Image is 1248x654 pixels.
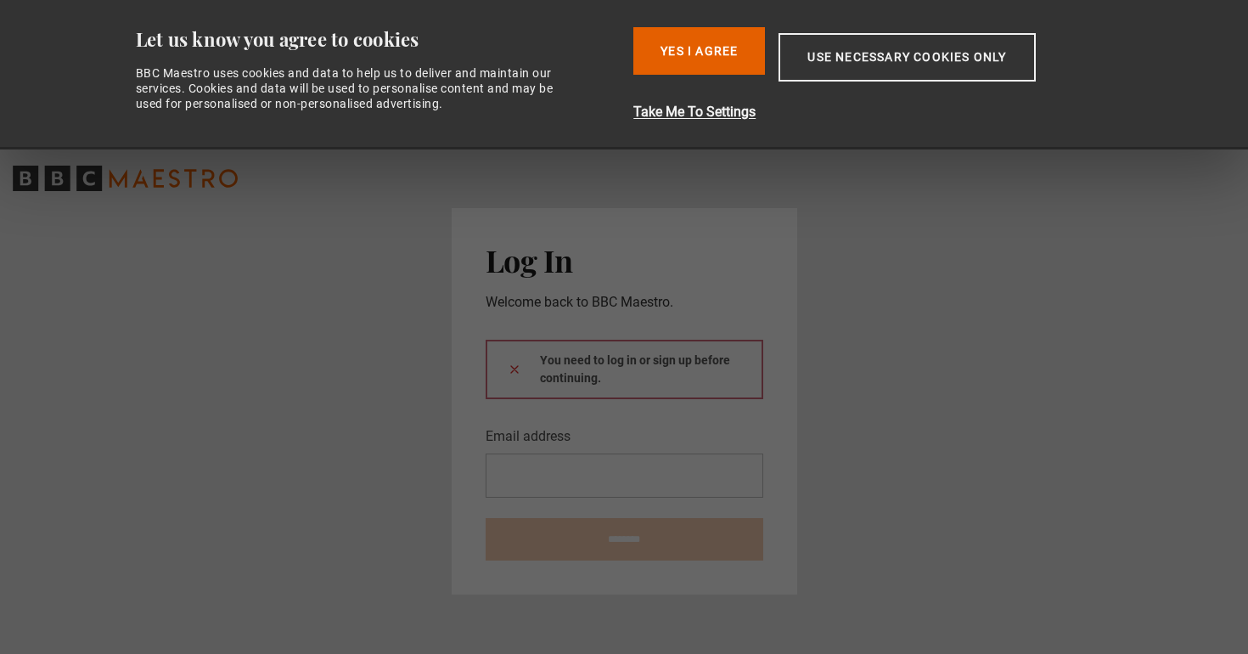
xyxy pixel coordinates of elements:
[486,340,763,399] div: You need to log in or sign up before continuing.
[486,242,763,278] h2: Log In
[633,102,1125,122] button: Take Me To Settings
[136,27,621,52] div: Let us know you agree to cookies
[486,426,571,447] label: Email address
[779,33,1035,82] button: Use necessary cookies only
[136,65,572,112] div: BBC Maestro uses cookies and data to help us to deliver and maintain our services. Cookies and da...
[13,166,238,191] svg: BBC Maestro
[486,292,763,313] p: Welcome back to BBC Maestro.
[633,27,765,75] button: Yes I Agree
